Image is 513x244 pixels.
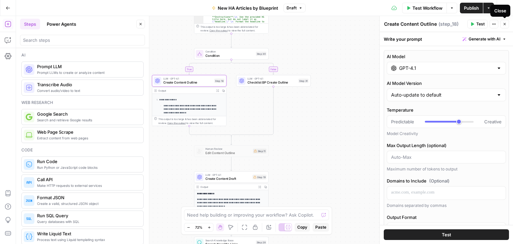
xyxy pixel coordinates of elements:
span: Create Content Draft [205,176,250,181]
g: Edge from step_9 to step_30 [230,33,232,47]
span: Search Knowledge Base [205,238,254,242]
button: Paste [313,223,329,232]
span: Convert audio/video to text [37,88,138,93]
div: This output is too large & has been abbreviated for review. to view the full content. [200,25,266,32]
span: Copy [297,224,307,230]
button: New HA Articles by Blueprint [208,3,282,13]
g: Edge from step_30-conditional-end to step_11 [230,136,232,145]
span: Copy the output [167,121,186,124]
span: Draft [287,5,297,11]
span: Prompt LLMs to create or analyze content [37,70,138,75]
label: Output Format [387,214,506,221]
button: Publish [460,3,483,13]
div: Step 30 [256,52,267,56]
div: This output is too large & has been abbreviated for review. to view the full content. [158,117,224,125]
span: Checklist BP Create Outline [247,80,297,85]
button: Test [384,229,509,240]
span: Creative [484,118,502,125]
label: Domains to Include [387,177,506,184]
button: Copy [295,223,310,232]
div: Code [21,147,144,153]
input: Search steps [23,37,142,43]
div: Step 11 [253,149,266,153]
span: Test [442,231,451,238]
div: LLM · GPT-4.1Checklist BP Create OutlineStep 31 [236,75,311,87]
span: Condition [205,50,254,54]
span: LLM · GPT-4.1 [205,173,250,177]
span: Create a valid, structured JSON object [37,201,138,206]
button: Draft [284,4,306,12]
input: Select a model [399,65,494,72]
span: Web Page Scrape [37,129,138,135]
label: Temperature [387,107,506,113]
span: Edit Content Outline [205,150,251,155]
span: Create Content Outline [163,80,212,85]
span: Process text using Liquid templating syntax [37,237,138,242]
label: AI Model [387,53,506,60]
span: Prompt LLM [37,63,138,70]
div: Output [158,89,213,93]
span: Human Review [205,147,251,151]
span: Condition [205,53,254,58]
span: LLM · GPT-4.1 [163,77,212,81]
div: Web research [21,100,144,106]
input: Auto-Max [391,154,502,160]
g: Edge from step_30 to step_18 [188,59,231,75]
g: Edge from step_18 to step_30-conditional-end [189,126,231,137]
div: Model Creativity [387,131,506,137]
div: Human ReviewEdit Content OutlineStep 11 [194,145,269,157]
span: Transcribe Audio [37,81,138,88]
span: Run Code [37,158,138,165]
span: (Optional) [429,177,450,184]
span: Run Python or JavaScript code blocks [37,165,138,170]
button: Generate with AI [460,35,509,43]
g: Edge from step_11 to step_19 [230,157,232,171]
span: Publish [464,5,479,11]
span: Call API [37,176,138,183]
g: Edge from step_31 to step_30-conditional-end [231,87,274,137]
button: Test [467,20,488,28]
span: ( step_18 ) [439,21,459,27]
div: Maximum number of tokens to output [387,166,506,172]
div: Domains separated by commas [387,203,506,209]
span: Write Liquid Text [37,230,138,237]
div: Output [200,185,255,189]
span: Paste [315,224,326,230]
button: Power Agents [43,19,80,29]
g: Edge from step_19 to step_28 [230,222,232,236]
span: Test [476,21,485,27]
span: Copy the output [209,29,228,32]
span: Test Workflow [412,5,443,11]
span: Google Search [37,111,138,117]
span: Run SQL Query [37,212,138,219]
span: Search and retrieve Google results [37,117,138,123]
span: Generate with AI [469,36,500,42]
span: Format JSON [37,194,138,201]
span: Make HTTP requests to external services [37,183,138,188]
span: LLM · GPT-4.1 [247,77,297,81]
span: Query databases with SQL [37,219,138,224]
span: Extract content from web pages [37,135,138,141]
div: Close [494,7,506,14]
div: Ai [21,52,144,58]
div: Step 18 [214,79,224,83]
label: AI Model Version [387,80,506,87]
g: Edge from step_30 to step_31 [231,59,274,75]
input: Auto-update to default [391,92,494,98]
span: New HA Articles by Blueprint [218,5,278,11]
button: Test Workflow [402,3,447,13]
span: 72% [195,225,202,230]
div: Step 19 [252,174,267,179]
label: Max Output Length (optional) [387,142,506,149]
button: Steps [20,19,40,29]
textarea: Create Content Outline [384,21,437,27]
div: Write your prompt [380,32,513,46]
div: ConditionConditionStep 30 [194,48,269,60]
span: Predictable [391,118,414,125]
div: Step 31 [298,79,308,83]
